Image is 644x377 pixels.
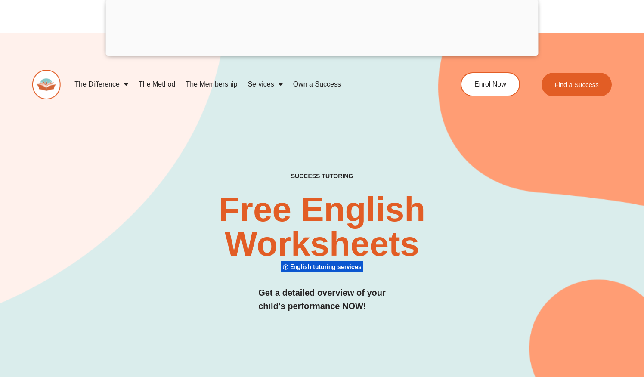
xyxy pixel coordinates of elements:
a: The Difference [69,74,133,94]
a: Services [242,74,288,94]
span: Find a Success [555,81,599,88]
div: English tutoring services [281,261,363,272]
h4: SUCCESS TUTORING​ [236,173,408,180]
a: The Method [133,74,180,94]
a: The Membership [180,74,242,94]
a: Find a Success [542,73,612,96]
h2: Free English Worksheets​ [131,192,514,261]
h3: Get a detailed overview of your child's performance NOW! [258,286,386,313]
a: Own a Success [288,74,346,94]
nav: Menu [69,74,427,94]
span: Enrol Now [474,81,506,88]
iframe: Chat Widget [496,280,644,377]
a: Enrol Now [461,72,520,96]
span: English tutoring services [290,263,364,271]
